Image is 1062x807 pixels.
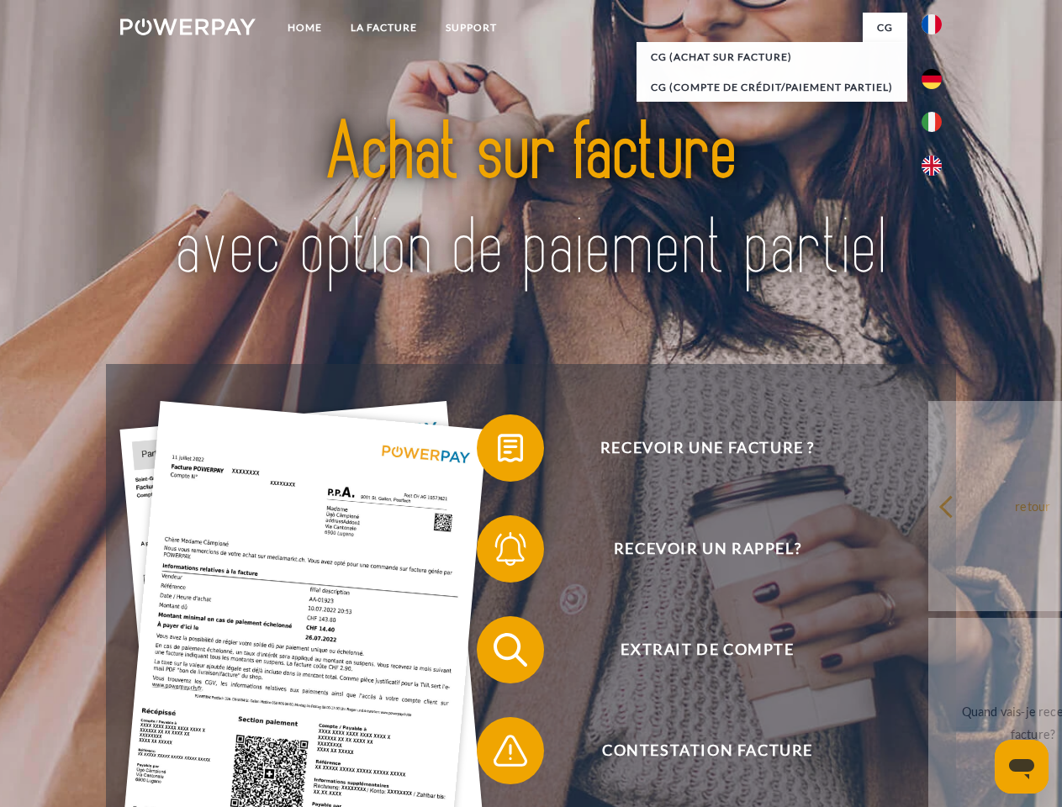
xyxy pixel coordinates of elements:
a: CG [863,13,907,43]
button: Contestation Facture [477,717,914,784]
button: Recevoir un rappel? [477,515,914,583]
img: title-powerpay_fr.svg [161,81,901,322]
img: logo-powerpay-white.svg [120,18,256,35]
a: Home [273,13,336,43]
img: de [922,69,942,89]
button: Extrait de compte [477,616,914,683]
a: LA FACTURE [336,13,431,43]
span: Recevoir un rappel? [501,515,913,583]
button: Recevoir une facture ? [477,414,914,482]
img: qb_bell.svg [489,528,531,570]
a: CG (achat sur facture) [637,42,907,72]
span: Contestation Facture [501,717,913,784]
img: en [922,156,942,176]
span: Extrait de compte [501,616,913,683]
img: qb_warning.svg [489,730,531,772]
img: it [922,112,942,132]
iframe: Bouton de lancement de la fenêtre de messagerie [995,740,1049,794]
img: qb_bill.svg [489,427,531,469]
img: fr [922,14,942,34]
a: Support [431,13,511,43]
span: Recevoir une facture ? [501,414,913,482]
img: qb_search.svg [489,629,531,671]
a: CG (Compte de crédit/paiement partiel) [637,72,907,103]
